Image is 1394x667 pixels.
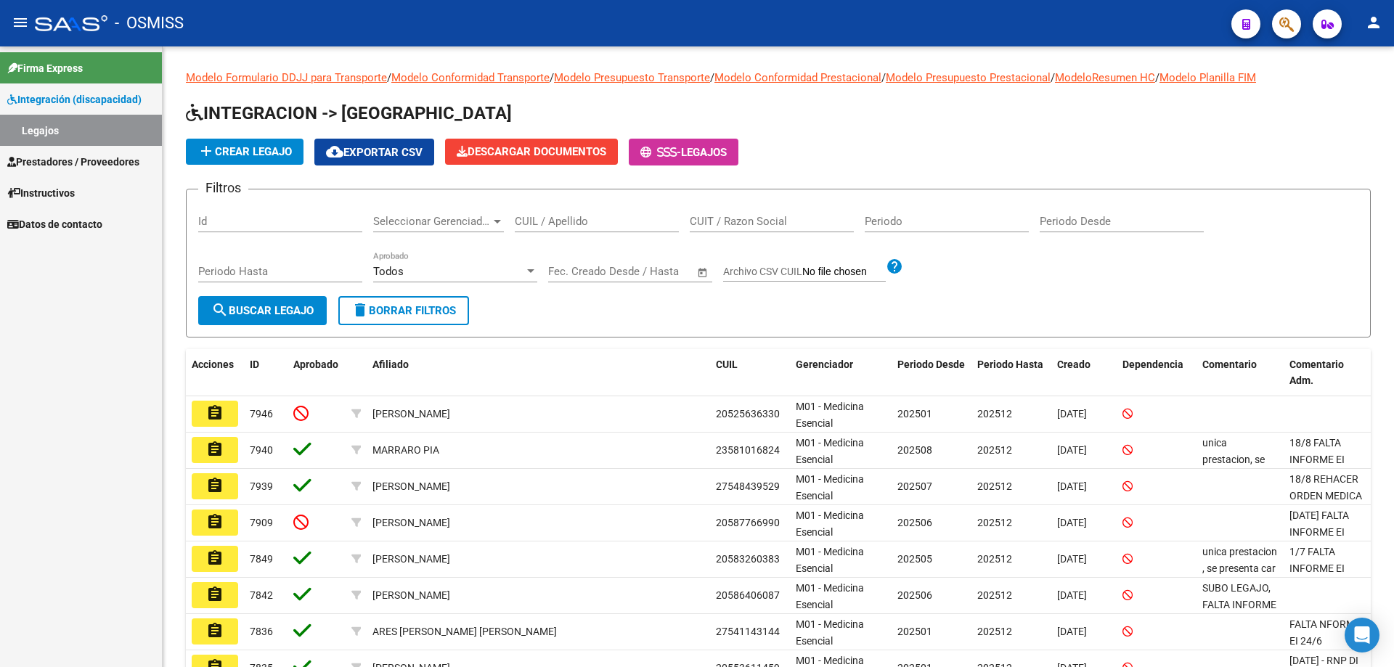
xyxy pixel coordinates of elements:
[897,359,965,370] span: Periodo Desde
[1289,618,1361,647] span: FALTA NFORME EI 24/6
[796,359,853,370] span: Gerenciador
[250,553,273,565] span: 7849
[250,408,273,420] span: 7946
[1289,510,1374,604] span: 6/8/25 FALTA INFORME EI FALTA ESPECIALIZACION EN ET DE LOS PRESTADORES
[548,265,595,278] input: Start date
[351,304,456,317] span: Borrar Filtros
[1057,553,1087,565] span: [DATE]
[1057,359,1091,370] span: Creado
[7,91,142,107] span: Integración (discapacidad)
[716,408,780,420] span: 20525636330
[1284,349,1371,397] datatable-header-cell: Comentario Adm.
[716,359,738,370] span: CUIL
[1057,517,1087,528] span: [DATE]
[198,178,248,198] h3: Filtros
[714,71,881,84] a: Modelo Conformidad Prestacional
[1197,349,1284,397] datatable-header-cell: Comentario
[892,349,971,397] datatable-header-cell: Periodo Desde
[1057,444,1087,456] span: [DATE]
[1202,359,1257,370] span: Comentario
[796,618,864,647] span: M01 - Medicina Esencial
[373,215,491,228] span: Seleccionar Gerenciador
[897,480,932,492] span: 202507
[1122,359,1183,370] span: Dependencia
[1057,626,1087,637] span: [DATE]
[1289,437,1345,465] span: 18/8 FALTA INFORME EI
[796,437,864,465] span: M01 - Medicina Esencial
[1117,349,1197,397] datatable-header-cell: Dependencia
[796,510,864,538] span: M01 - Medicina Esencial
[7,60,83,76] span: Firma Express
[206,477,224,494] mat-icon: assignment
[640,146,681,159] span: -
[192,359,234,370] span: Acciones
[373,265,404,278] span: Todos
[796,473,864,502] span: M01 - Medicina Esencial
[796,401,864,429] span: M01 - Medicina Esencial
[1289,359,1344,387] span: Comentario Adm.
[977,626,1012,637] span: 202512
[1055,71,1155,84] a: ModeloResumen HC
[326,146,423,159] span: Exportar CSV
[206,549,224,567] mat-icon: assignment
[7,216,102,232] span: Datos de contacto
[897,444,932,456] span: 202508
[1057,408,1087,420] span: [DATE]
[886,258,903,275] mat-icon: help
[886,71,1051,84] a: Modelo Presupuesto Prestacional
[977,480,1012,492] span: 202512
[367,349,710,397] datatable-header-cell: Afiliado
[197,142,215,160] mat-icon: add
[977,444,1012,456] span: 202512
[1365,14,1382,31] mat-icon: person
[372,478,450,495] div: [PERSON_NAME]
[244,349,288,397] datatable-header-cell: ID
[250,626,273,637] span: 7836
[250,589,273,601] span: 7842
[351,301,369,319] mat-icon: delete
[186,349,244,397] datatable-header-cell: Acciones
[681,146,727,159] span: Legajos
[790,349,892,397] datatable-header-cell: Gerenciador
[1202,582,1276,643] span: SUBO LEGAJO, FALTA INFORME EI subo informe ei
[288,349,346,397] datatable-header-cell: Aprobado
[608,265,679,278] input: End date
[1051,349,1117,397] datatable-header-cell: Creado
[372,587,450,604] div: [PERSON_NAME]
[629,139,738,165] button: -Legajos
[250,480,273,492] span: 7939
[977,589,1012,601] span: 202512
[977,553,1012,565] span: 202512
[372,406,450,422] div: [PERSON_NAME]
[197,145,292,158] span: Crear Legajo
[1057,480,1087,492] span: [DATE]
[211,301,229,319] mat-icon: search
[897,589,932,601] span: 202506
[211,304,314,317] span: Buscar Legajo
[326,143,343,160] mat-icon: cloud_download
[186,71,387,84] a: Modelo Formulario DDJJ para Transporte
[372,442,439,459] div: MARRARO PIA
[716,626,780,637] span: 27541143144
[710,349,790,397] datatable-header-cell: CUIL
[372,551,450,568] div: [PERSON_NAME]
[796,546,864,574] span: M01 - Medicina Esencial
[1057,589,1087,601] span: [DATE]
[12,14,29,31] mat-icon: menu
[716,444,780,456] span: 23581016824
[802,266,886,279] input: Archivo CSV CUIL
[372,359,409,370] span: Afiliado
[716,589,780,601] span: 20586406087
[7,185,75,201] span: Instructivos
[1289,473,1364,584] span: 18/8 REHACER ORDEN MEDICA PARA MAESTRO DE APOYO- FALTA CBU FALTA INFORME EI
[971,349,1051,397] datatable-header-cell: Periodo Hasta
[977,359,1043,370] span: Periodo Hasta
[716,553,780,565] span: 20583260383
[206,404,224,422] mat-icon: assignment
[391,71,550,84] a: Modelo Conformidad Transporte
[977,408,1012,420] span: 202512
[293,359,338,370] span: Aprobado
[186,139,303,165] button: Crear Legajo
[716,517,780,528] span: 20587766990
[206,586,224,603] mat-icon: assignment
